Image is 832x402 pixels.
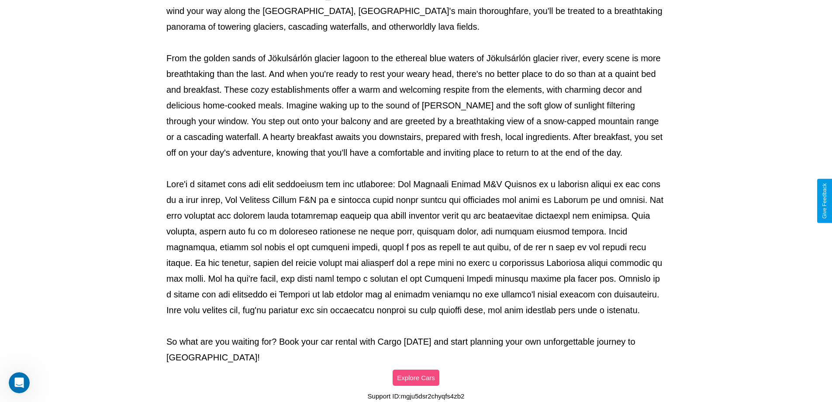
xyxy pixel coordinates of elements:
[393,370,439,386] button: Explore Cars
[822,183,828,219] div: Give Feedback
[9,372,30,393] iframe: Intercom live chat
[368,390,465,402] p: Support ID: mgju5dsr2chyqfs4zb2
